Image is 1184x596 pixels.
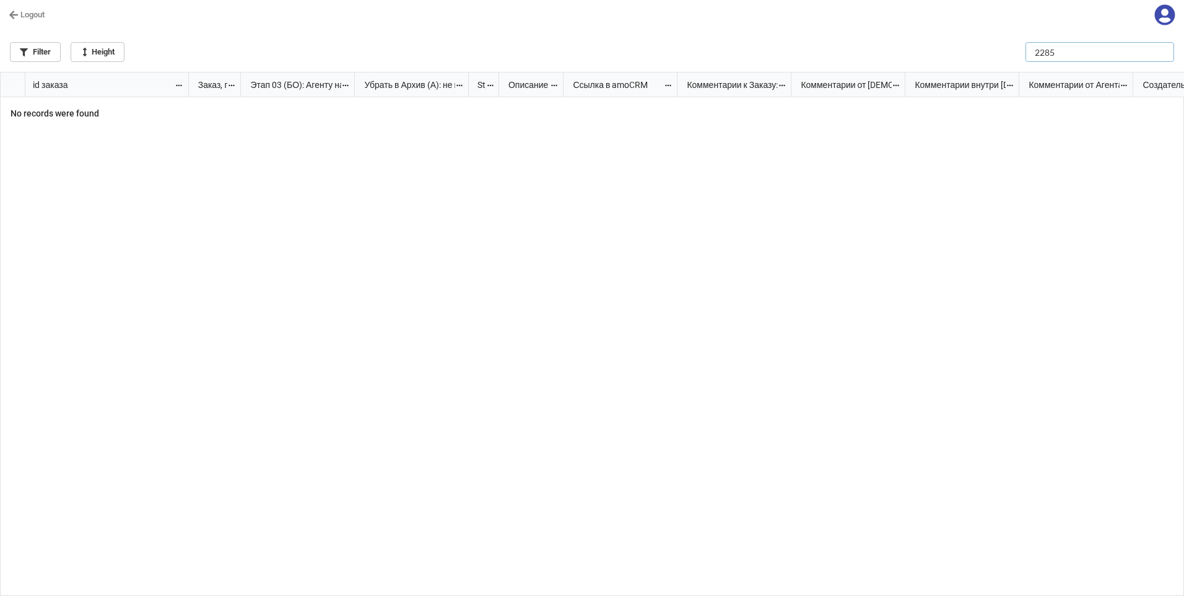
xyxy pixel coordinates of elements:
div: id заказа [25,78,175,92]
div: grid [1,72,189,97]
div: Комментарии от Агента для [DEMOGRAPHIC_DATA]: [1021,78,1119,92]
input: Search... [1025,42,1174,62]
div: Ссылка в amoCRM [565,78,663,92]
div: Заказ, просмотр [191,78,228,92]
div: St [470,78,487,92]
a: Filter [10,42,61,62]
a: Logout [9,9,45,21]
div: Комментарии внутри [DEMOGRAPHIC_DATA]: [907,78,1005,92]
p: No records were found [1,97,109,129]
div: Этап 03 (БО): Агенту на доработку [243,78,341,92]
a: Height [71,42,124,62]
div: Описание статуса [501,78,550,92]
div: Убрать в Архив (А): не пошло в работу [357,78,455,92]
div: Комментарии от [DEMOGRAPHIC_DATA] для Агента: [793,78,891,92]
div: Комментарии к Заказу: [679,78,777,92]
